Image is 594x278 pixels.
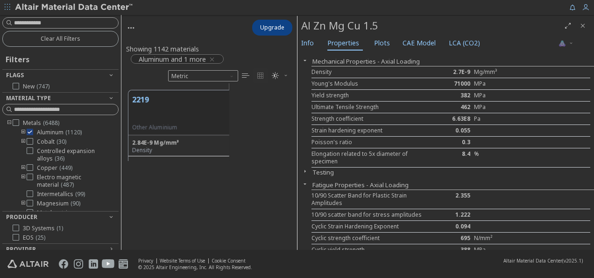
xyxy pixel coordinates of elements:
[268,68,292,83] button: Theme
[57,224,63,232] span: ( 1 )
[37,147,115,162] span: Controlled expansion alloys
[260,24,284,31] span: Upgrade
[474,103,521,111] div: MPa
[301,18,560,33] div: Al Zn Mg Cu 1.5
[312,168,334,176] button: Testing
[23,225,63,232] span: 3D Systems
[59,164,72,172] span: ( 449 )
[43,119,59,127] span: ( 6488 )
[503,257,562,264] span: Altair Material Data Center
[312,57,420,66] button: Mechanical Properties - Axial Loading
[37,138,66,146] span: Cobalt
[297,180,312,188] button: Close
[37,190,85,198] span: Intermetallics
[139,55,206,63] span: Aluminum and 1 more
[7,260,49,268] img: Altair Engineering
[37,129,82,136] span: Aluminum
[575,18,590,33] button: Close
[6,119,13,127] i: toogle group
[474,80,521,88] div: MPa
[168,70,238,81] div: Unit System
[428,103,474,111] div: 462
[126,44,199,53] div: Showing 1142 materials
[253,68,268,83] button: Tile View
[311,211,428,219] div: 10/90 scatter band for stress amplitudes
[311,139,428,146] div: Poisson's ratio
[374,36,390,51] span: Plots
[428,223,474,230] div: 0.094
[138,257,153,264] a: Privacy
[36,82,49,90] span: ( 747 )
[121,83,229,161] div: grid
[37,174,115,189] span: Electro magnetic material
[2,31,119,47] button: Clear All Filters
[15,3,134,12] img: Altair Material Data Center
[474,150,521,165] div: %
[65,128,82,136] span: ( 1120 )
[20,200,27,207] i: toogle group
[2,93,119,104] button: Material Type
[428,115,474,123] div: 6.63E8
[2,212,119,223] button: Producer
[301,36,314,51] span: Info
[547,36,585,51] button: AI Copilot
[20,129,27,136] i: toogle group
[449,36,480,51] span: LCA (CO2)
[37,164,72,172] span: Copper
[560,18,575,33] button: Full Screen
[35,234,45,241] span: ( 25 )
[138,264,252,271] div: © 2025 Altair Engineering, Inc. All Rights Reserved.
[428,246,474,254] div: 388
[242,72,249,80] i: 
[311,92,428,99] div: Yield strength
[23,234,45,241] span: EOS
[503,257,583,264] div: (v2025.1)
[71,199,80,207] span: ( 90 )
[311,150,428,165] div: Elongation related to 5x diameter of specimen
[474,68,521,76] div: Mg/mm³
[428,127,474,134] div: 0.055
[297,57,312,64] button: Close
[6,71,24,79] span: Flags
[428,150,474,165] div: 8.4
[428,92,474,99] div: 382
[311,80,428,88] div: Young's Modulus
[474,115,521,123] div: Pa
[61,181,74,189] span: ( 487 )
[37,200,80,207] span: Magnesium
[559,40,566,47] img: AI Copilot
[75,190,85,198] span: ( 99 )
[257,72,264,80] i: 
[55,154,64,162] span: ( 36 )
[311,246,428,254] div: Cyclic yield strength
[2,47,34,69] div: Filters
[297,168,312,175] button: Close
[312,181,409,189] button: Fatigue Properties - Axial Loading
[57,138,66,146] span: ( 30 )
[20,174,27,189] i: toogle group
[252,20,292,36] button: Upgrade
[327,36,359,51] span: Properties
[311,103,428,111] div: Ultimate Tensile Strength
[2,70,119,81] button: Flags
[6,94,51,102] span: Material Type
[403,36,436,51] span: CAE Model
[474,234,521,242] div: N/mm²
[23,83,49,90] span: New
[23,119,59,127] span: Metals
[311,223,428,230] div: Cyclic Strain Hardening Exponent
[311,68,428,76] div: Density
[160,257,205,264] a: Website Terms of Use
[238,68,253,83] button: Table View
[6,213,37,221] span: Producer
[311,127,428,134] div: Strain hardening exponent
[6,245,36,253] span: Provider
[428,139,474,146] div: 0.3
[474,92,521,99] div: MPa
[428,211,474,219] div: 1.222
[311,234,428,242] div: Cyclic strength coefficient
[168,70,238,81] span: Metric
[41,35,80,43] span: Clear All Filters
[20,138,27,146] i: toogle group
[428,80,474,88] div: 71000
